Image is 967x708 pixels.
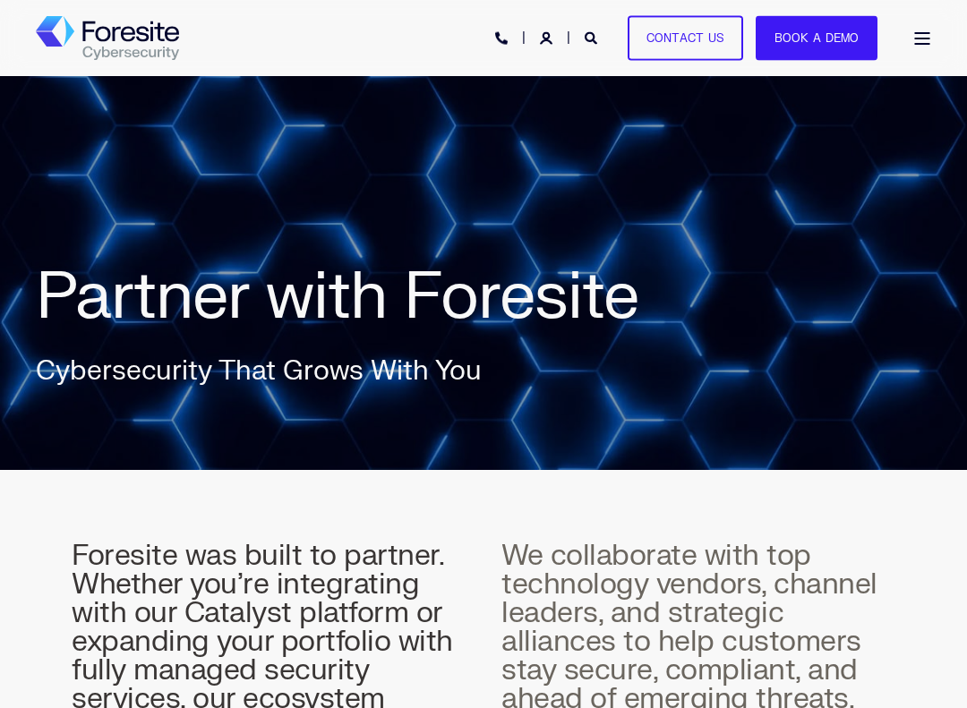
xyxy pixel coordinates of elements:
[36,16,179,61] a: Back to Home
[36,354,483,389] div: Cybersecurity That Grows With You
[904,23,940,54] a: Open Burger Menu
[540,30,556,45] a: Login
[585,30,601,45] a: Open Search
[628,15,743,61] a: Contact Us
[36,256,638,338] span: Partner with Foresite
[756,15,877,61] a: Book a Demo
[36,16,179,61] img: Foresite logo, a hexagon shape of blues with a directional arrow to the right hand side, and the ...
